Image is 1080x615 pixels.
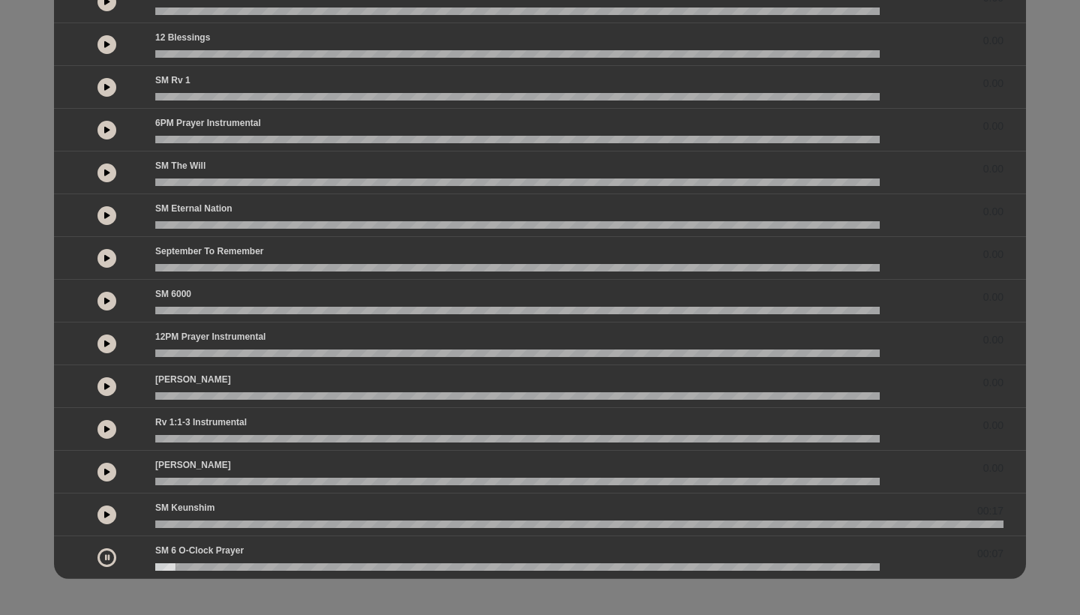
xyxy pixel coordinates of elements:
p: SM 6000 [155,287,191,301]
span: 00:17 [977,503,1003,519]
span: 0.00 [983,460,1003,476]
span: 0.00 [983,76,1003,91]
p: [PERSON_NAME] [155,373,231,386]
p: 12 Blessings [155,31,210,44]
span: 00:07 [977,546,1003,562]
span: 0.00 [983,33,1003,49]
p: SM Keunshim [155,501,214,514]
p: SM Eternal Nation [155,202,232,215]
p: SM Rv 1 [155,73,190,87]
span: 0.00 [983,418,1003,433]
span: 0.00 [983,247,1003,262]
p: SM 6 o-clock prayer [155,544,244,557]
span: 0.00 [983,289,1003,305]
span: 0.00 [983,332,1003,348]
p: Rv 1:1-3 Instrumental [155,415,247,429]
p: [PERSON_NAME] [155,458,231,472]
p: September to Remember [155,244,264,258]
span: 0.00 [983,118,1003,134]
p: SM The Will [155,159,205,172]
span: 0.00 [983,204,1003,220]
span: 0.00 [983,375,1003,391]
p: 6PM Prayer Instrumental [155,116,261,130]
span: 0.00 [983,161,1003,177]
p: 12PM Prayer Instrumental [155,330,265,343]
